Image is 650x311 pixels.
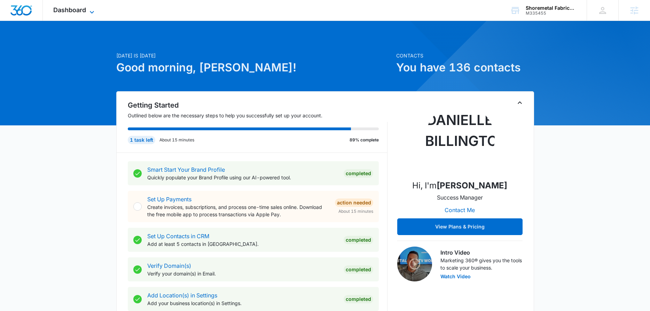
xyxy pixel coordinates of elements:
[128,100,387,110] h2: Getting Started
[526,5,577,11] div: account name
[147,292,217,299] a: Add Location(s) in Settings
[335,199,373,207] div: Action Needed
[147,270,338,277] p: Verify your domain(s) in Email.
[147,240,338,248] p: Add at least 5 contacts in [GEOGRAPHIC_DATA].
[350,137,379,143] p: 89% complete
[147,203,329,218] p: Create invoices, subscriptions, and process one-time sales online. Download the free mobile app t...
[397,218,523,235] button: View Plans & Pricing
[344,265,373,274] div: Completed
[425,104,495,174] img: Danielle Billington
[147,196,191,203] a: Set Up Payments
[147,166,225,173] a: Smart Start Your Brand Profile
[147,300,338,307] p: Add your business location(s) in Settings.
[440,257,523,271] p: Marketing 360® gives you the tools to scale your business.
[438,202,482,218] button: Contact Me
[128,112,387,119] p: Outlined below are the necessary steps to help you successfully set up your account.
[437,193,483,202] p: Success Manager
[116,59,392,76] h1: Good morning, [PERSON_NAME]!
[397,247,432,281] img: Intro Video
[147,233,209,240] a: Set Up Contacts in CRM
[344,169,373,178] div: Completed
[526,11,577,16] div: account id
[344,236,373,244] div: Completed
[53,6,86,14] span: Dashboard
[344,295,373,303] div: Completed
[338,208,373,215] span: About 15 minutes
[396,52,534,59] p: Contacts
[159,137,194,143] p: About 15 minutes
[440,274,471,279] button: Watch Video
[116,52,392,59] p: [DATE] is [DATE]
[147,262,191,269] a: Verify Domain(s)
[128,136,155,144] div: 1 task left
[147,174,338,181] p: Quickly populate your Brand Profile using our AI-powered tool.
[412,179,507,192] p: Hi, I'm
[396,59,534,76] h1: You have 136 contacts
[437,180,507,191] strong: [PERSON_NAME]
[440,248,523,257] h3: Intro Video
[516,99,524,107] button: Toggle Collapse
